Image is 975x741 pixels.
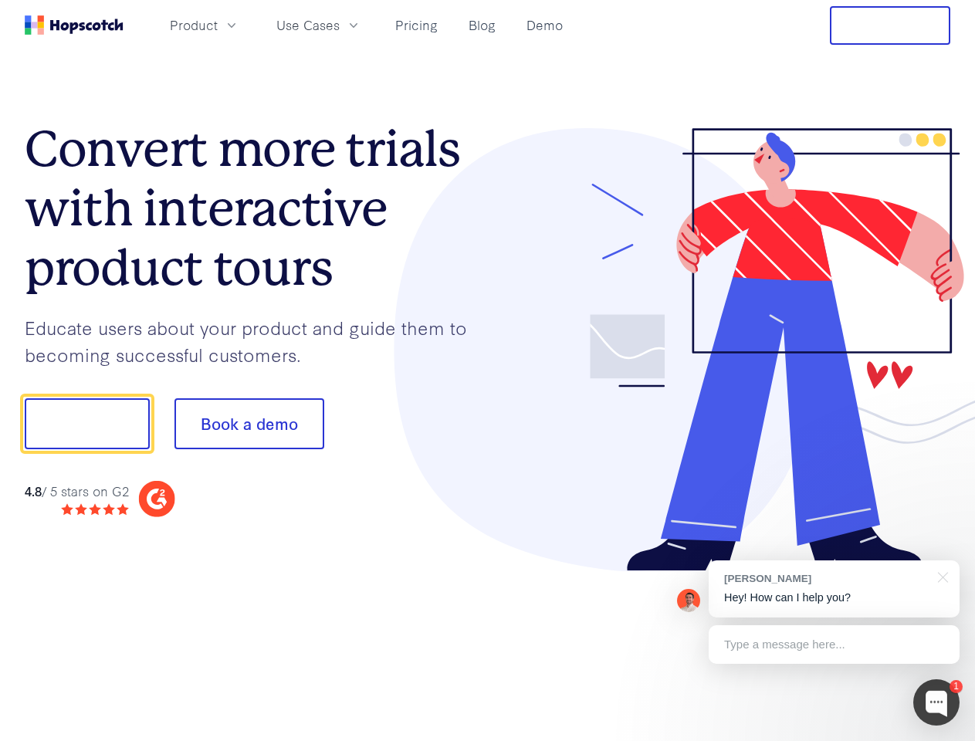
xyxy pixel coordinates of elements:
button: Free Trial [830,6,950,45]
button: Show me! [25,398,150,449]
a: Demo [520,12,569,38]
button: Book a demo [174,398,324,449]
h1: Convert more trials with interactive product tours [25,120,488,297]
div: / 5 stars on G2 [25,482,129,501]
p: Educate users about your product and guide them to becoming successful customers. [25,314,488,367]
a: Blog [462,12,502,38]
p: Hey! How can I help you? [724,590,944,606]
a: Pricing [389,12,444,38]
img: Mark Spera [677,589,700,612]
strong: 4.8 [25,482,42,499]
span: Product [170,15,218,35]
div: Type a message here... [709,625,960,664]
a: Home [25,15,124,35]
span: Use Cases [276,15,340,35]
div: [PERSON_NAME] [724,571,929,586]
button: Product [161,12,249,38]
div: 1 [950,680,963,693]
button: Use Cases [267,12,371,38]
